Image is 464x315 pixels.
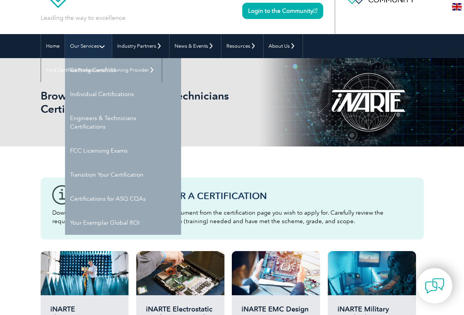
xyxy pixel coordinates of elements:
[452,3,462,10] img: en
[65,139,181,163] a: FCC Licensing Exams
[65,82,181,106] a: Individual Certifications
[65,163,181,187] a: Transition Your Certification
[264,34,303,58] a: About Us
[41,89,252,115] h1: Browse All Engineers and Technicians Certifications by Category
[112,34,169,58] a: Industry Partners
[65,211,181,235] a: Your Exemplar Global ROI
[75,191,412,201] h3: Before You Apply For a Certification
[313,9,317,13] img: open_square.png
[170,34,221,58] a: News & Events
[41,34,65,58] a: Home
[65,106,181,139] a: Engineers & Technicians Certifications
[425,276,444,296] img: contact-chat.png
[41,58,162,82] a: Find Certified Professional / Training Provider
[65,34,112,58] a: Our Services
[65,187,181,211] a: Certifications for ASQ CQAs
[221,34,263,58] a: Resources
[242,3,323,19] a: Login to the Community
[52,208,412,225] p: Download the “Certification Requirements” document from the certification page you wish to apply ...
[41,14,125,22] p: Leading the way to excellence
